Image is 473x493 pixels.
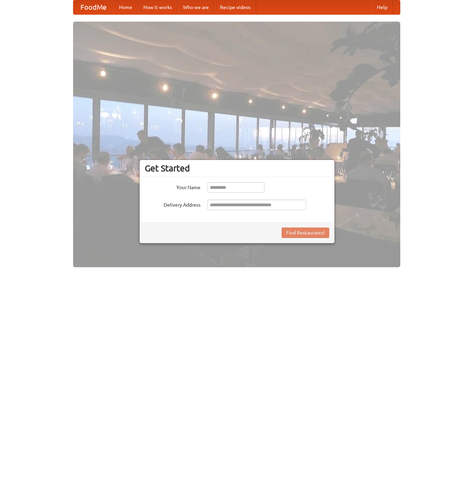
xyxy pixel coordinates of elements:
[178,0,214,14] a: Who we are
[214,0,256,14] a: Recipe videos
[145,182,200,191] label: Your Name
[282,228,329,238] button: Find Restaurants!
[145,200,200,208] label: Delivery Address
[73,0,113,14] a: FoodMe
[145,163,329,174] h3: Get Started
[113,0,138,14] a: Home
[371,0,393,14] a: Help
[138,0,178,14] a: How it works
